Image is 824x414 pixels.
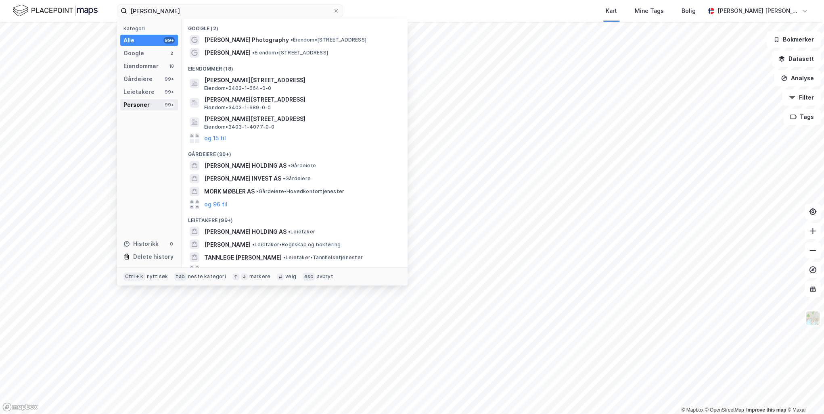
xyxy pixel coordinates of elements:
[316,273,333,280] div: avbryt
[204,227,287,237] span: [PERSON_NAME] HOLDING AS
[123,61,159,71] div: Eiendommer
[288,229,291,235] span: •
[772,51,821,67] button: Datasett
[288,162,316,169] span: Gårdeiere
[204,48,251,58] span: [PERSON_NAME]
[204,161,287,171] span: [PERSON_NAME] HOLDING AS
[252,50,255,56] span: •
[784,375,824,414] div: Kontrollprogram for chat
[182,145,408,159] div: Gårdeiere (99+)
[204,114,398,124] span: [PERSON_NAME][STREET_ADDRESS]
[182,211,408,225] div: Leietakere (99+)
[291,37,366,43] span: Eiendom • [STREET_ADDRESS]
[13,4,98,18] img: logo.f888ab2527a4732fd821a326f86c7f29.svg
[805,310,820,326] img: Z
[127,5,333,17] input: Søk på adresse, matrikkel, gårdeiere, leietakere eller personer
[182,59,408,74] div: Eiendommer (18)
[784,375,824,414] iframe: Chat Widget
[746,407,786,413] a: Improve this map
[249,273,270,280] div: markere
[288,229,315,235] span: Leietaker
[774,70,821,86] button: Analyse
[283,254,363,261] span: Leietaker • Tannhelsetjenester
[123,100,150,110] div: Personer
[123,25,178,31] div: Kategori
[163,37,175,44] div: 99+
[766,31,821,48] button: Bokmerker
[147,273,168,280] div: nytt søk
[123,35,134,45] div: Alle
[163,89,175,95] div: 99+
[204,240,251,250] span: [PERSON_NAME]
[681,407,703,413] a: Mapbox
[783,109,821,125] button: Tags
[168,50,175,56] div: 2
[283,175,311,182] span: Gårdeiere
[163,102,175,108] div: 99+
[606,6,617,16] div: Kart
[705,407,744,413] a: OpenStreetMap
[168,63,175,69] div: 18
[204,133,226,143] button: og 15 til
[285,273,296,280] div: velg
[782,89,821,106] button: Filter
[123,87,155,97] div: Leietakere
[252,241,341,248] span: Leietaker • Regnskap og bokføring
[283,254,286,260] span: •
[204,75,398,85] span: [PERSON_NAME][STREET_ADDRESS]
[204,95,398,104] span: [PERSON_NAME][STREET_ADDRESS]
[252,50,328,56] span: Eiendom • [STREET_ADDRESS]
[204,253,282,262] span: TANNLEGE [PERSON_NAME]
[204,104,271,111] span: Eiendom • 3403-1-689-0-0
[204,85,271,92] span: Eiendom • 3403-1-664-0-0
[204,174,281,183] span: [PERSON_NAME] INVEST AS
[168,241,175,247] div: 0
[204,35,289,45] span: [PERSON_NAME] Photography
[204,187,255,196] span: MORK MØBLER AS
[133,252,174,262] div: Delete history
[717,6,798,16] div: [PERSON_NAME] [PERSON_NAME]
[123,239,159,249] div: Historikk
[174,273,186,281] div: tab
[2,402,38,412] a: Mapbox homepage
[204,124,275,130] span: Eiendom • 3403-1-4077-0-0
[283,175,285,181] span: •
[682,6,696,16] div: Bolig
[204,200,228,209] button: og 96 til
[256,188,344,195] span: Gårdeiere • Hovedkontortjenester
[252,241,255,248] span: •
[182,19,408,33] div: Google (2)
[303,273,315,281] div: esc
[288,162,291,169] span: •
[635,6,664,16] div: Mine Tags
[163,76,175,82] div: 99+
[291,37,293,43] span: •
[123,74,153,84] div: Gårdeiere
[256,188,259,194] span: •
[123,273,145,281] div: Ctrl + k
[123,48,144,58] div: Google
[204,265,228,275] button: og 96 til
[188,273,226,280] div: neste kategori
